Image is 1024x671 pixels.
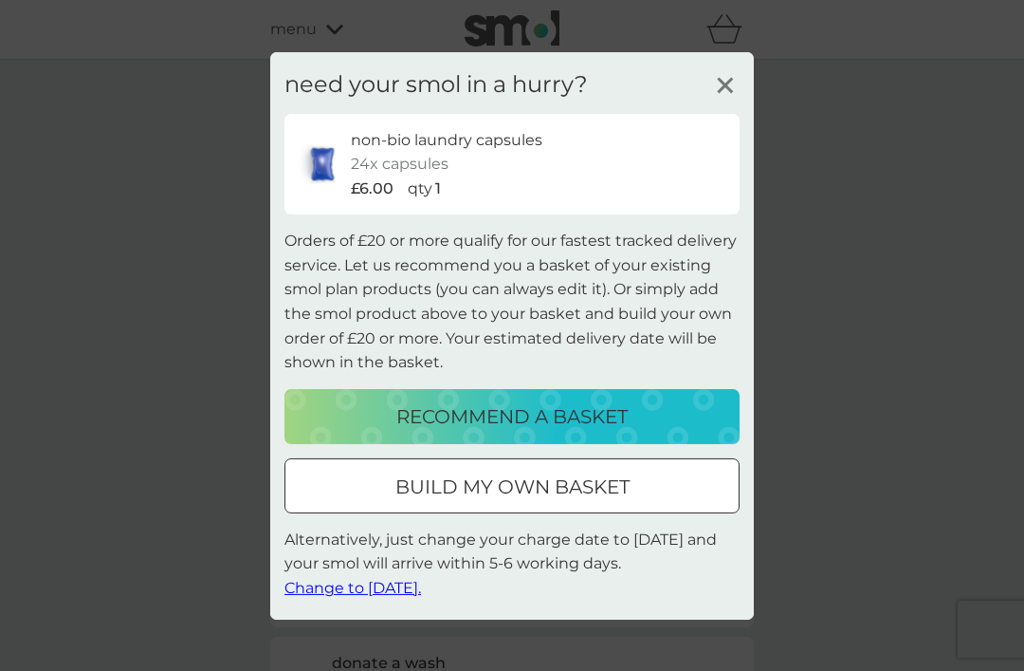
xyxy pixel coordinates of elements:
[284,576,421,601] button: Change to [DATE].
[435,177,441,201] p: 1
[284,70,588,98] h3: need your smol in a hurry?
[408,177,432,201] p: qty
[284,389,740,444] button: recommend a basket
[284,229,740,375] p: Orders of £20 or more qualify for our fastest tracked delivery service. Let us recommend you a ba...
[284,528,740,601] p: Alternatively, just change your charge date to [DATE] and your smol will arrive within 5-6 workin...
[284,579,421,597] span: Change to [DATE].
[284,458,740,513] button: build my own basket
[351,127,542,152] p: non-bio laundry capsules
[396,401,628,432] p: recommend a basket
[351,152,448,177] p: 24x capsules
[351,177,393,201] p: £6.00
[395,472,630,502] p: build my own basket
